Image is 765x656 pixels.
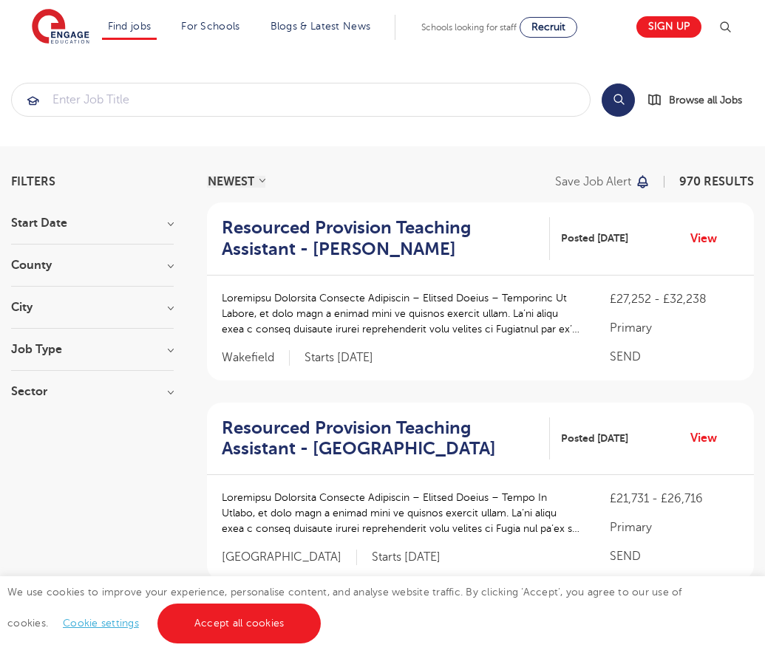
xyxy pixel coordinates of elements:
[271,21,371,32] a: Blogs & Latest News
[610,290,739,308] p: £27,252 - £32,238
[610,490,739,508] p: £21,731 - £26,716
[305,350,373,366] p: Starts [DATE]
[520,17,577,38] a: Recruit
[555,176,631,188] p: Save job alert
[669,92,742,109] span: Browse all Jobs
[63,618,139,629] a: Cookie settings
[555,176,650,188] button: Save job alert
[602,83,635,117] button: Search
[222,550,357,565] span: [GEOGRAPHIC_DATA]
[647,92,754,109] a: Browse all Jobs
[222,350,290,366] span: Wakefield
[222,290,580,337] p: Loremipsu Dolorsita Consecte Adipiscin – Elitsed Doeius – Temporinc Ut Labore, et dolo magn a eni...
[690,428,728,448] a: View
[11,386,174,397] h3: Sector
[610,319,739,337] p: Primary
[11,176,55,188] span: Filters
[531,21,565,33] span: Recruit
[372,550,441,565] p: Starts [DATE]
[11,83,591,117] div: Submit
[222,417,538,460] h2: Resourced Provision Teaching Assistant - [GEOGRAPHIC_DATA]
[11,301,174,313] h3: City
[679,175,754,188] span: 970 RESULTS
[222,490,580,536] p: Loremipsu Dolorsita Consecte Adipiscin – Elitsed Doeius – Tempo In Utlabo, et dolo magn a enimad ...
[12,83,590,116] input: Submit
[222,417,550,460] a: Resourced Provision Teaching Assistant - [GEOGRAPHIC_DATA]
[636,16,701,38] a: Sign up
[222,217,538,260] h2: Resourced Provision Teaching Assistant - [PERSON_NAME]
[11,344,174,355] h3: Job Type
[610,519,739,536] p: Primary
[610,348,739,366] p: SEND
[222,217,550,260] a: Resourced Provision Teaching Assistant - [PERSON_NAME]
[690,229,728,248] a: View
[181,21,239,32] a: For Schools
[11,259,174,271] h3: County
[7,587,682,629] span: We use cookies to improve your experience, personalise content, and analyse website traffic. By c...
[157,604,322,643] a: Accept all cookies
[11,217,174,229] h3: Start Date
[32,9,89,46] img: Engage Education
[108,21,152,32] a: Find jobs
[561,431,628,446] span: Posted [DATE]
[421,22,517,33] span: Schools looking for staff
[610,547,739,565] p: SEND
[561,230,628,246] span: Posted [DATE]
